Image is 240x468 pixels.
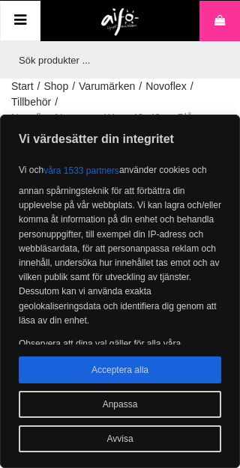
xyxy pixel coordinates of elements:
img: logo.png [101,8,139,37]
a: Varumärken [79,79,135,94]
a: Tillbehör [11,94,51,110]
span: / [72,79,75,94]
p: Vi värdesätter din integritet [1,130,239,148]
button: Avvisa [19,425,221,452]
a: Novoflex [145,79,186,94]
button: Anpassa [19,391,221,418]
a: Shop [43,79,68,94]
span: Novoflex Neoprene Wrap 48x48cm Blå [11,110,193,126]
span: / [55,94,58,110]
a: Start [11,79,34,94]
button: våra 1533 partners [43,157,119,184]
span: / [190,79,193,94]
span: / [139,79,142,94]
span: / [37,79,40,94]
input: Sök produkter ... [11,41,221,79]
button: Acceptera alla [19,356,221,383]
p: Observera att dina val gäller för alla våra underdomäner. När du har gett ditt samtycke kommer en... [19,337,221,437]
p: Vi och använder cookies och annan spårningsteknik för att förbättra din upplevelse på vår webbpla... [19,157,221,328]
